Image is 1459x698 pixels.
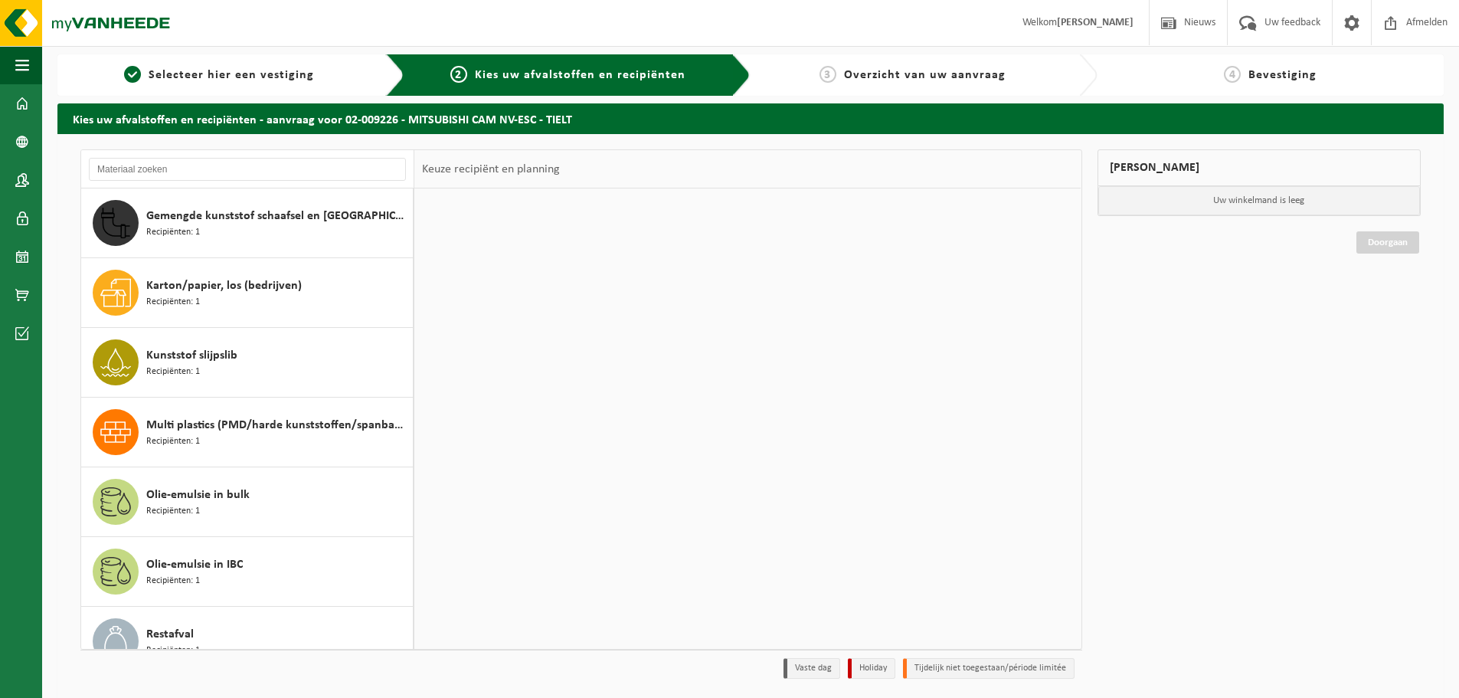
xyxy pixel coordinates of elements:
[1356,231,1419,254] a: Doorgaan
[81,258,414,328] button: Karton/papier, los (bedrijven) Recipiënten: 1
[146,555,243,574] span: Olie-emulsie in IBC
[1098,186,1421,215] p: Uw winkelmand is leeg
[146,346,237,365] span: Kunststof slijpslib
[81,467,414,537] button: Olie-emulsie in bulk Recipiënten: 1
[146,295,200,310] span: Recipiënten: 1
[81,537,414,607] button: Olie-emulsie in IBC Recipiënten: 1
[1248,69,1317,81] span: Bevestiging
[65,66,374,84] a: 1Selecteer hier een vestiging
[1098,149,1421,186] div: [PERSON_NAME]
[124,66,141,83] span: 1
[81,398,414,467] button: Multi plastics (PMD/harde kunststoffen/spanbanden/EPS/folie naturel/folie gemengd) Recipiënten: 1
[146,365,200,379] span: Recipiënten: 1
[146,644,200,658] span: Recipiënten: 1
[149,69,314,81] span: Selecteer hier een vestiging
[146,207,409,225] span: Gemengde kunststof schaafsel en [GEOGRAPHIC_DATA]
[89,158,406,181] input: Materiaal zoeken
[57,103,1444,133] h2: Kies uw afvalstoffen en recipiënten - aanvraag voor 02-009226 - MITSUBISHI CAM NV-ESC - TIELT
[819,66,836,83] span: 3
[146,416,409,434] span: Multi plastics (PMD/harde kunststoffen/spanbanden/EPS/folie naturel/folie gemengd)
[848,658,895,679] li: Holiday
[783,658,840,679] li: Vaste dag
[146,625,194,644] span: Restafval
[81,328,414,398] button: Kunststof slijpslib Recipiënten: 1
[1224,66,1241,83] span: 4
[146,277,302,295] span: Karton/papier, los (bedrijven)
[146,434,200,449] span: Recipiënten: 1
[844,69,1006,81] span: Overzicht van uw aanvraag
[903,658,1075,679] li: Tijdelijk niet toegestaan/période limitée
[146,574,200,588] span: Recipiënten: 1
[146,486,250,504] span: Olie-emulsie in bulk
[1057,17,1134,28] strong: [PERSON_NAME]
[146,504,200,519] span: Recipiënten: 1
[414,150,568,188] div: Keuze recipiënt en planning
[450,66,467,83] span: 2
[81,607,414,677] button: Restafval Recipiënten: 1
[81,188,414,258] button: Gemengde kunststof schaafsel en [GEOGRAPHIC_DATA] Recipiënten: 1
[146,225,200,240] span: Recipiënten: 1
[475,69,685,81] span: Kies uw afvalstoffen en recipiënten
